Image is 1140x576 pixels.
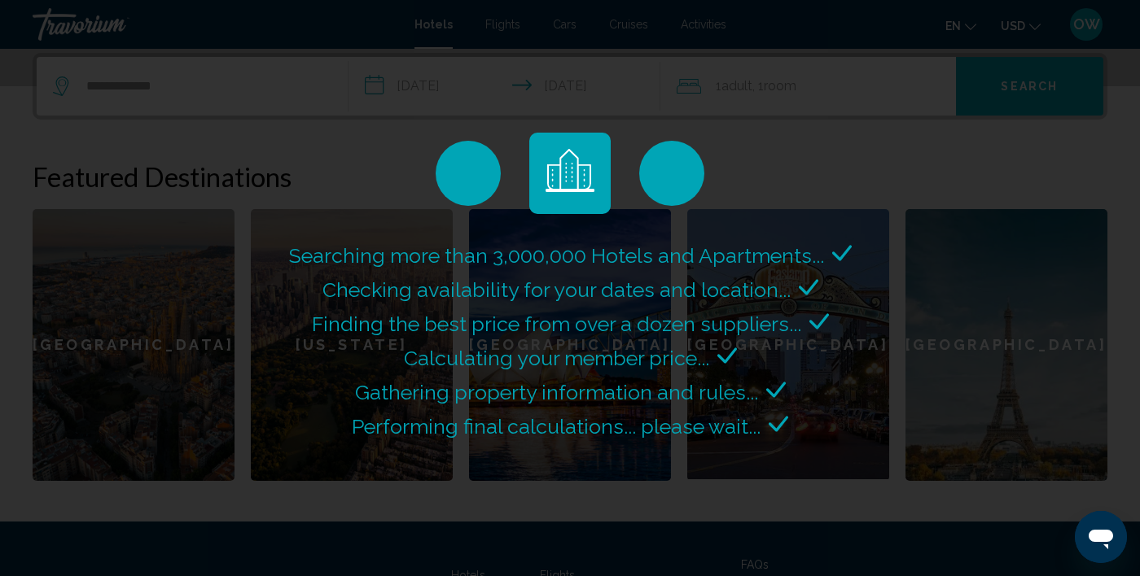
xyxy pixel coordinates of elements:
[1075,511,1127,563] iframe: Schaltfläche zum Öffnen des Messaging-Fensters
[312,312,801,336] span: Finding the best price from over a dozen suppliers...
[404,346,709,370] span: Calculating your member price...
[352,414,761,439] span: Performing final calculations... please wait...
[289,243,824,268] span: Searching more than 3,000,000 Hotels and Apartments...
[355,380,758,404] span: Gathering property information and rules...
[322,277,791,302] span: Checking availability for your dates and location...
